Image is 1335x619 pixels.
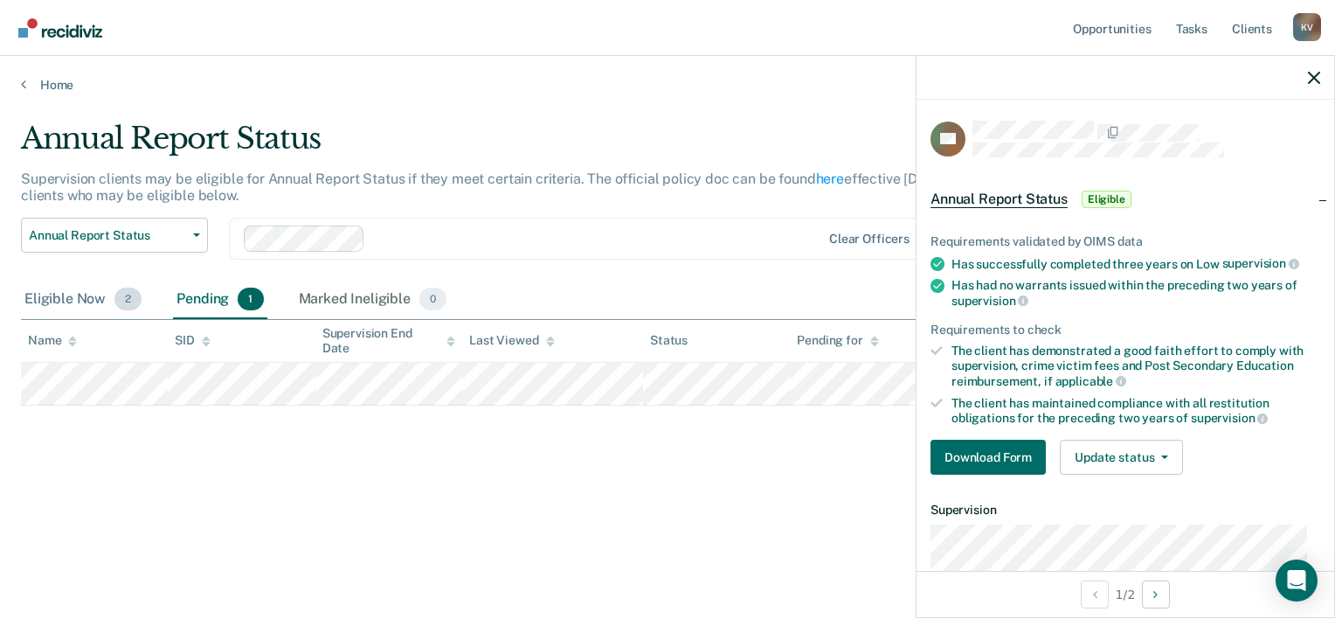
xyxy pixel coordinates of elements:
div: Status [650,333,688,348]
div: Requirements validated by OIMS data [930,234,1320,249]
div: Has successfully completed three years on Low [951,256,1320,272]
div: Pending [173,281,266,319]
div: The client has maintained compliance with all restitution obligations for the preceding two years of [951,396,1320,426]
span: applicable [1055,374,1126,388]
div: Open Intercom Messenger [1276,560,1318,602]
div: Clear officers [829,232,910,247]
span: 1 [238,288,263,310]
dt: Supervision [930,503,1320,518]
div: Supervision End Date [322,326,455,356]
div: Annual Report StatusEligible [917,171,1334,227]
span: 0 [419,288,446,310]
div: K V [1293,13,1321,41]
a: Navigate to form link [930,440,1053,475]
p: Supervision clients may be eligible for Annual Report Status if they meet certain criteria. The o... [21,170,1000,204]
div: Annual Report Status [21,121,1022,170]
div: Pending for [797,333,878,348]
span: Annual Report Status [29,228,186,243]
button: Next Opportunity [1142,581,1170,609]
div: Has had no warrants issued within the preceding two years of [951,278,1320,308]
div: Eligible Now [21,281,145,319]
button: Download Form [930,440,1046,475]
div: SID [175,333,211,348]
div: Name [28,333,77,348]
div: Requirements to check [930,323,1320,337]
img: Recidiviz [18,18,102,38]
div: The client has demonstrated a good faith effort to comply with supervision, crime victim fees and... [951,344,1320,388]
span: supervision [951,294,1028,308]
a: here [816,170,844,187]
span: supervision [1222,256,1299,270]
button: Previous Opportunity [1081,581,1109,609]
span: Eligible [1082,191,1131,208]
div: Last Viewed [469,333,554,348]
span: Annual Report Status [930,191,1068,208]
a: Home [21,77,1314,93]
span: supervision [1191,411,1268,425]
button: Update status [1060,440,1183,475]
div: 1 / 2 [917,571,1334,617]
div: Marked Ineligible [295,281,451,319]
span: 2 [114,288,142,310]
button: Profile dropdown button [1293,13,1321,41]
